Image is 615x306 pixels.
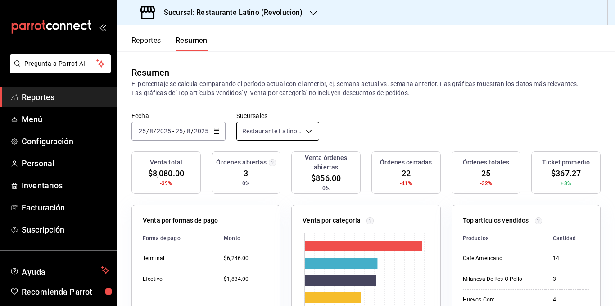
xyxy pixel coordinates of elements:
[156,128,172,135] input: ----
[553,296,576,304] div: 4
[175,128,183,135] input: --
[22,201,109,214] span: Facturación
[131,113,226,119] label: Fecha
[183,128,186,135] span: /
[224,275,269,283] div: $1,834.00
[150,158,182,167] h3: Venta total
[191,128,194,135] span: /
[154,128,156,135] span: /
[131,36,161,51] button: Reportes
[242,179,249,187] span: 0%
[22,265,98,276] span: Ayuda
[303,216,361,225] p: Venta por categoría
[224,255,269,262] div: $6,246.00
[463,255,538,262] div: Café Americano
[463,275,538,283] div: Milanesa De Res O Pollo
[542,158,590,167] h3: Ticket promedio
[22,286,109,298] span: Recomienda Parrot
[236,113,319,119] label: Sucursales
[148,167,184,179] span: $8,080.00
[216,158,267,167] h3: Órdenes abiertas
[22,91,109,103] span: Reportes
[463,229,546,248] th: Productos
[463,296,538,304] div: Huevos Con:
[143,255,209,262] div: Terminal
[157,7,303,18] h3: Sucursal: Restaurante Latino (Revolucion)
[553,255,576,262] div: 14
[22,179,109,192] span: Inventarios
[553,275,576,283] div: 3
[143,275,209,283] div: Efectivo
[22,157,109,169] span: Personal
[143,216,218,225] p: Venta por formas de pago
[463,158,510,167] h3: Órdenes totales
[143,229,217,248] th: Forma de pago
[194,128,209,135] input: ----
[400,179,412,187] span: -41%
[551,167,581,179] span: $367.27
[480,179,493,187] span: -32%
[322,184,330,192] span: 0%
[131,36,208,51] div: navigation tabs
[186,128,191,135] input: --
[463,216,529,225] p: Top artículos vendidos
[176,36,208,51] button: Resumen
[10,54,111,73] button: Pregunta a Parrot AI
[244,167,248,179] span: 3
[546,229,583,248] th: Cantidad
[131,66,169,79] div: Resumen
[22,224,109,236] span: Suscripción
[160,179,172,187] span: -39%
[22,113,109,125] span: Menú
[217,229,269,248] th: Monto
[138,128,146,135] input: --
[380,158,432,167] h3: Órdenes cerradas
[149,128,154,135] input: --
[242,127,303,136] span: Restaurante Latino (Revolucion)
[481,167,490,179] span: 25
[146,128,149,135] span: /
[99,23,106,31] button: open_drawer_menu
[311,172,341,184] span: $856.00
[583,229,611,248] th: Monto
[561,179,571,187] span: +3%
[6,65,111,75] a: Pregunta a Parrot AI
[295,153,357,172] h3: Venta órdenes abiertas
[172,128,174,135] span: -
[131,79,601,97] p: El porcentaje se calcula comparando el período actual con el anterior, ej. semana actual vs. sema...
[402,167,411,179] span: 22
[22,135,109,147] span: Configuración
[24,59,97,69] span: Pregunta a Parrot AI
